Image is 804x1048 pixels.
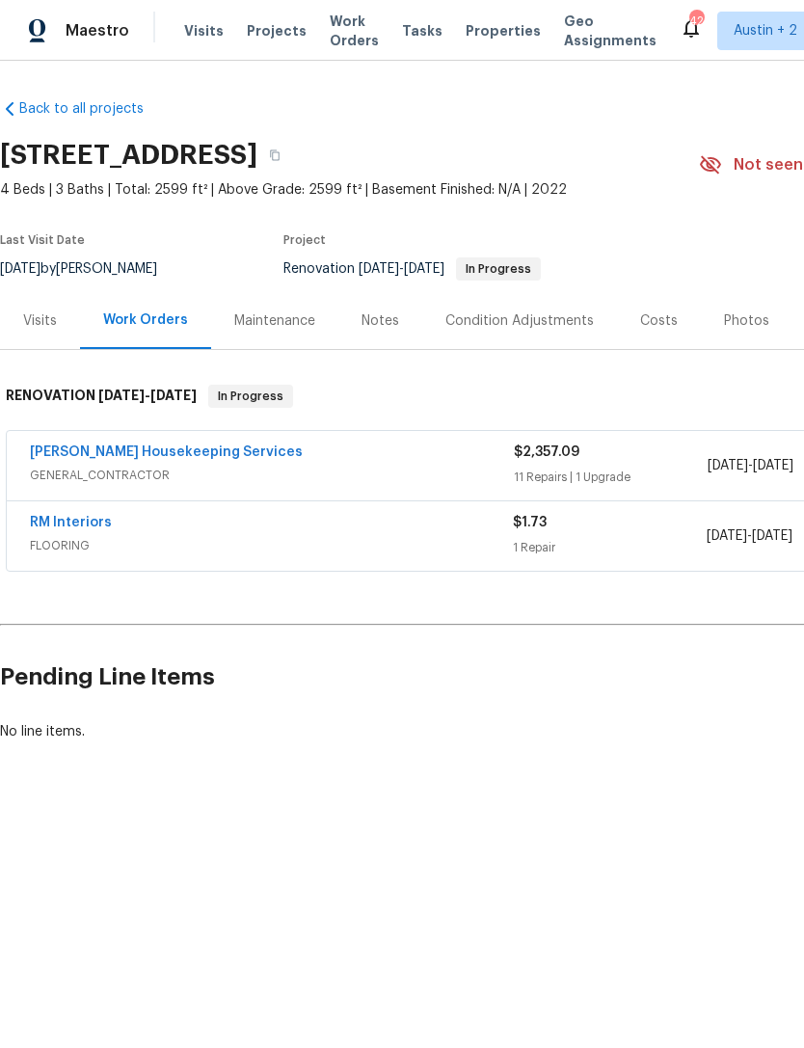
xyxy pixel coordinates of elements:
[210,387,291,406] span: In Progress
[404,262,444,276] span: [DATE]
[30,516,112,529] a: RM Interiors
[513,538,706,557] div: 1 Repair
[103,310,188,330] div: Work Orders
[445,311,594,331] div: Condition Adjustments
[640,311,678,331] div: Costs
[150,389,197,402] span: [DATE]
[458,263,539,275] span: In Progress
[23,311,57,331] div: Visits
[257,138,292,173] button: Copy Address
[707,526,792,546] span: -
[708,456,793,475] span: -
[359,262,444,276] span: -
[6,385,197,408] h6: RENOVATION
[283,234,326,246] span: Project
[359,262,399,276] span: [DATE]
[98,389,197,402] span: -
[283,262,541,276] span: Renovation
[402,24,442,38] span: Tasks
[752,529,792,543] span: [DATE]
[689,12,703,31] div: 42
[708,459,748,472] span: [DATE]
[330,12,379,50] span: Work Orders
[234,311,315,331] div: Maintenance
[30,445,303,459] a: [PERSON_NAME] Housekeeping Services
[30,536,513,555] span: FLOORING
[66,21,129,40] span: Maestro
[753,459,793,472] span: [DATE]
[564,12,657,50] span: Geo Assignments
[724,311,769,331] div: Photos
[734,21,797,40] span: Austin + 2
[513,516,547,529] span: $1.73
[30,466,514,485] span: GENERAL_CONTRACTOR
[514,445,579,459] span: $2,357.09
[247,21,307,40] span: Projects
[514,468,708,487] div: 11 Repairs | 1 Upgrade
[707,529,747,543] span: [DATE]
[466,21,541,40] span: Properties
[362,311,399,331] div: Notes
[98,389,145,402] span: [DATE]
[184,21,224,40] span: Visits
